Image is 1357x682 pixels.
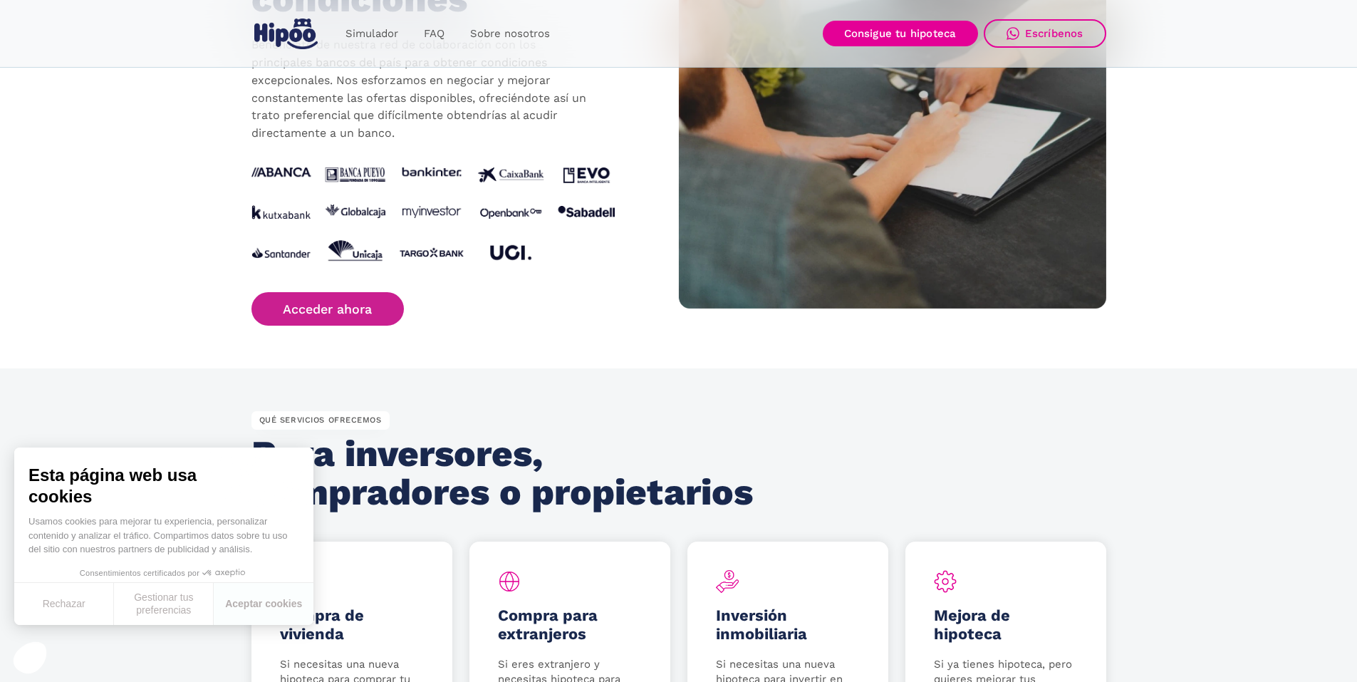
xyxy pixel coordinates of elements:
[716,606,860,644] h5: Inversión inmobiliaria
[251,36,593,143] p: Benefíciate de nuestra red de colaboración con los principales bancos del país para obtener condi...
[251,435,762,512] h2: Para inversores, compradores o propietarios
[934,606,1078,644] h5: Mejora de hipoteca
[251,411,390,430] div: QUÉ SERVICIOS OFRECEMOS
[823,21,978,46] a: Consigue tu hipoteca
[251,292,405,326] a: Acceder ahora
[984,19,1106,48] a: Escríbenos
[280,606,424,644] h5: Compra de vivienda
[498,606,642,644] h5: Compra para extranjeros
[251,13,321,55] a: home
[1025,27,1083,40] div: Escríbenos
[333,20,411,48] a: Simulador
[411,20,457,48] a: FAQ
[457,20,563,48] a: Sobre nosotros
